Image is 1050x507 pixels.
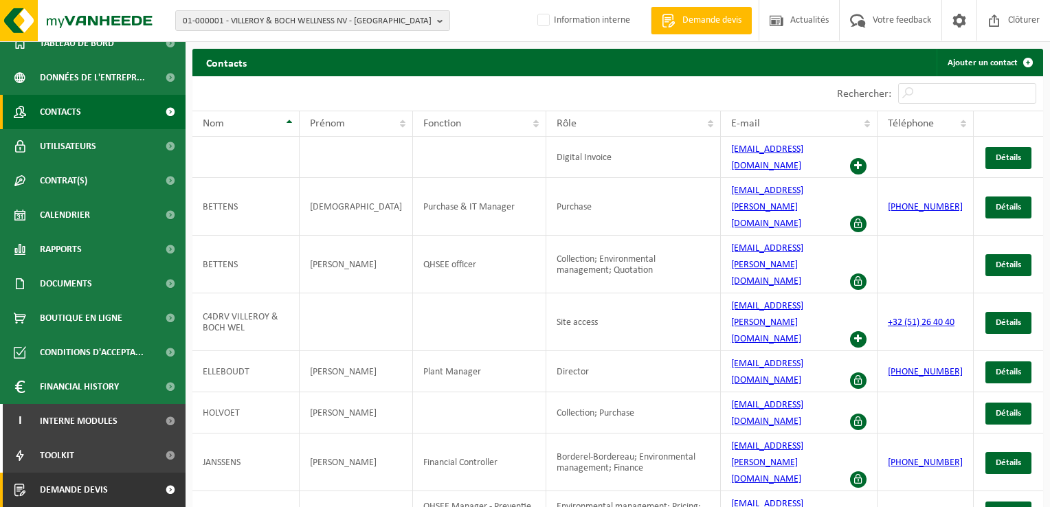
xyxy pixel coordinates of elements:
td: Purchase & IT Manager [413,178,547,236]
span: Demande devis [679,14,745,27]
td: Site access [546,293,720,351]
td: HOLVOET [192,392,300,433]
td: QHSEE officer [413,236,547,293]
td: [PERSON_NAME] [300,392,413,433]
span: Fonction [423,118,461,129]
td: ELLEBOUDT [192,351,300,392]
span: Demande devis [40,473,108,507]
a: Détails [985,312,1031,334]
a: [EMAIL_ADDRESS][PERSON_NAME][DOMAIN_NAME] [731,441,803,484]
span: Utilisateurs [40,129,96,164]
label: Information interne [535,10,630,31]
label: Rechercher: [837,89,891,100]
td: Borderel-Bordereau; Environmental management; Finance [546,433,720,491]
span: Calendrier [40,198,90,232]
span: Détails [996,318,1021,327]
a: [EMAIL_ADDRESS][DOMAIN_NAME] [731,400,803,427]
a: [EMAIL_ADDRESS][PERSON_NAME][DOMAIN_NAME] [731,301,803,344]
span: E-mail [731,118,760,129]
a: Ajouter un contact [937,49,1042,76]
td: JANSSENS [192,433,300,491]
a: [PHONE_NUMBER] [888,458,963,468]
span: Tableau de bord [40,26,114,60]
a: Détails [985,254,1031,276]
h2: Contacts [192,49,260,76]
a: Détails [985,361,1031,383]
td: Director [546,351,720,392]
a: Détails [985,147,1031,169]
td: Plant Manager [413,351,547,392]
a: [EMAIL_ADDRESS][PERSON_NAME][DOMAIN_NAME] [731,185,803,229]
td: [DEMOGRAPHIC_DATA] [300,178,413,236]
td: [PERSON_NAME] [300,433,413,491]
span: Toolkit [40,438,74,473]
a: [EMAIL_ADDRESS][DOMAIN_NAME] [731,144,803,171]
span: Conditions d'accepta... [40,335,144,370]
a: Détails [985,452,1031,474]
span: Détails [996,368,1021,376]
span: Interne modules [40,404,118,438]
a: +32 (51) 26 40 40 [888,317,954,328]
span: Détails [996,203,1021,212]
span: Nom [203,118,224,129]
span: Détails [996,153,1021,162]
td: Purchase [546,178,720,236]
a: [PHONE_NUMBER] [888,367,963,377]
a: Détails [985,403,1031,425]
a: Demande devis [651,7,752,34]
button: 01-000001 - VILLEROY & BOCH WELLNESS NV - [GEOGRAPHIC_DATA] [175,10,450,31]
td: BETTENS [192,236,300,293]
td: [PERSON_NAME] [300,236,413,293]
span: Documents [40,267,92,301]
td: [PERSON_NAME] [300,351,413,392]
td: Financial Controller [413,433,547,491]
span: Données de l'entrepr... [40,60,145,95]
td: BETTENS [192,178,300,236]
td: Collection; Environmental management; Quotation [546,236,720,293]
span: Détails [996,409,1021,418]
a: Détails [985,196,1031,218]
td: C4DRV VILLEROY & BOCH WEL [192,293,300,351]
span: Prénom [310,118,345,129]
span: 01-000001 - VILLEROY & BOCH WELLNESS NV - [GEOGRAPHIC_DATA] [183,11,432,32]
span: Détails [996,260,1021,269]
span: Boutique en ligne [40,301,122,335]
span: I [14,404,26,438]
span: Téléphone [888,118,934,129]
span: Contacts [40,95,81,129]
span: Financial History [40,370,119,404]
span: Rapports [40,232,82,267]
a: [EMAIL_ADDRESS][DOMAIN_NAME] [731,359,803,385]
span: Contrat(s) [40,164,87,198]
a: [PHONE_NUMBER] [888,202,963,212]
a: [EMAIL_ADDRESS][PERSON_NAME][DOMAIN_NAME] [731,243,803,286]
td: Collection; Purchase [546,392,720,433]
span: Détails [996,458,1021,467]
span: Rôle [557,118,577,129]
td: Digital Invoice [546,137,720,178]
